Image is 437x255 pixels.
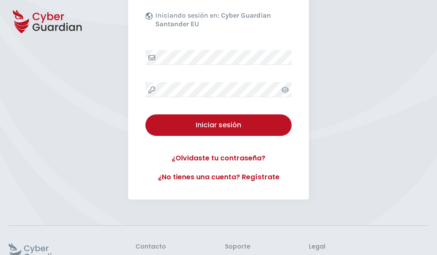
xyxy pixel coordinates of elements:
button: Iniciar sesión [145,114,292,136]
h3: Legal [309,243,428,251]
a: ¿No tienes una cuenta? Regístrate [145,172,292,182]
div: Iniciar sesión [152,120,285,130]
a: ¿Olvidaste tu contraseña? [145,153,292,163]
h3: Contacto [135,243,166,251]
h3: Soporte [225,243,250,251]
